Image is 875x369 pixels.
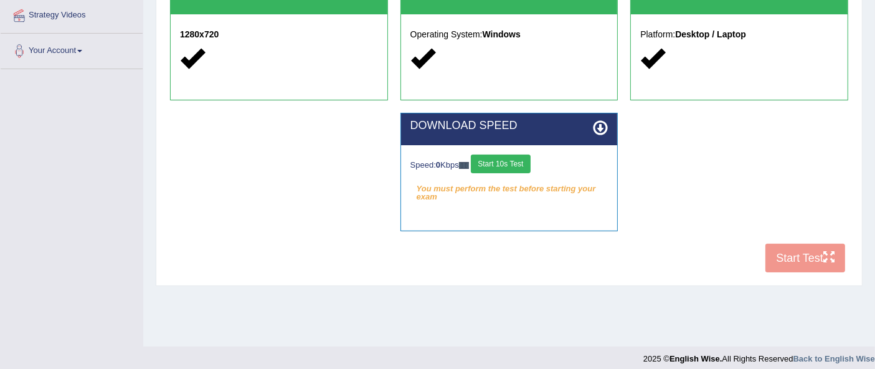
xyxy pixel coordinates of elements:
[410,30,608,39] h5: Operating System:
[180,29,219,39] strong: 1280x720
[669,354,722,363] strong: English Wise.
[410,120,608,132] h2: DOWNLOAD SPEED
[640,30,838,39] h5: Platform:
[410,180,608,198] em: You must perform the test before starting your exam
[793,354,875,363] a: Back to English Wise
[471,155,530,173] button: Start 10s Test
[643,347,875,365] div: 2025 © All Rights Reserved
[436,160,440,170] strong: 0
[410,155,608,176] div: Speed: Kbps
[483,29,521,39] strong: Windows
[459,162,469,169] img: ajax-loader-fb-connection.gif
[1,34,143,65] a: Your Account
[675,29,746,39] strong: Desktop / Laptop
